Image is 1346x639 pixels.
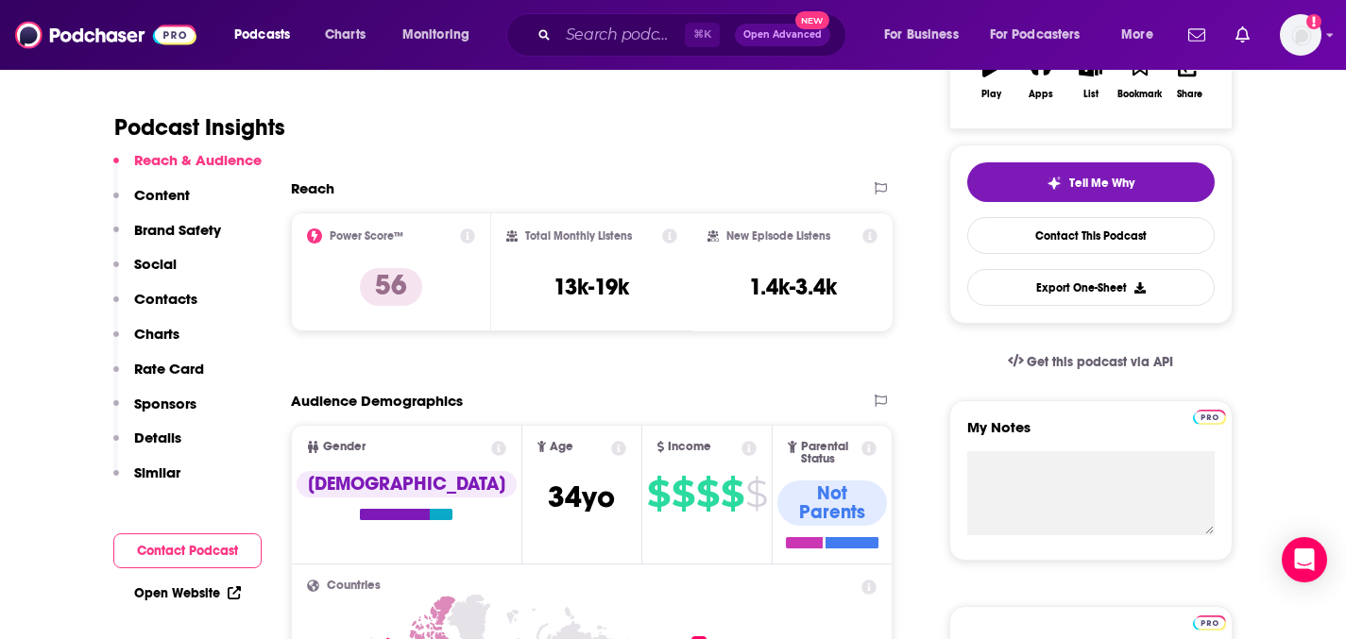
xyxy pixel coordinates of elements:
button: Reach & Audience [113,151,262,186]
a: Open Website [134,585,241,601]
img: User Profile [1280,14,1321,56]
img: Podchaser Pro [1193,410,1226,425]
span: Countries [327,580,381,592]
button: Bookmark [1116,43,1165,111]
img: Podchaser - Follow, Share and Rate Podcasts [15,17,196,53]
button: open menu [978,20,1108,50]
button: Share [1165,43,1214,111]
p: Rate Card [134,360,204,378]
span: Charts [325,22,366,48]
a: Show notifications dropdown [1181,19,1213,51]
a: Get this podcast via API [993,339,1189,385]
button: tell me why sparkleTell Me Why [967,162,1215,202]
button: open menu [871,20,982,50]
div: Play [981,89,1001,100]
span: More [1121,22,1153,48]
h2: Audience Demographics [291,392,463,410]
button: Show profile menu [1280,14,1321,56]
button: Content [113,186,190,221]
p: Social [134,255,177,273]
p: Sponsors [134,395,196,412]
button: Apps [1016,43,1065,111]
span: Monitoring [402,22,469,48]
p: Charts [134,325,179,343]
div: Not Parents [777,480,887,526]
span: $ [721,479,743,509]
span: Parental Status [801,441,859,465]
button: Charts [113,325,179,360]
span: $ [745,479,767,509]
span: Open Advanced [743,30,822,40]
span: Income [668,441,711,453]
div: List [1083,89,1099,100]
button: open menu [1108,20,1177,50]
span: For Podcasters [990,22,1081,48]
h2: New Episode Listens [726,229,830,243]
h2: Total Monthly Listens [525,229,632,243]
button: Play [967,43,1016,111]
a: Pro website [1193,407,1226,425]
button: Sponsors [113,395,196,429]
button: Social [113,255,177,290]
a: Contact This Podcast [967,217,1215,254]
h2: Reach [291,179,334,197]
p: Content [134,186,190,204]
button: open menu [389,20,494,50]
a: Show notifications dropdown [1228,19,1257,51]
div: Share [1177,89,1202,100]
a: Pro website [1193,613,1226,631]
button: Contacts [113,290,197,325]
span: ⌘ K [685,23,720,47]
span: New [795,11,829,29]
button: Export One-Sheet [967,269,1215,306]
h2: Power Score™ [330,229,403,243]
div: [DEMOGRAPHIC_DATA] [297,471,517,497]
p: Contacts [134,290,197,308]
div: Open Intercom Messenger [1282,537,1327,582]
button: Contact Podcast [113,533,262,568]
span: Podcasts [234,22,290,48]
div: Apps [1029,89,1053,100]
span: $ [672,479,694,509]
span: Tell Me Why [1069,176,1134,191]
span: Logged in as kindrieri [1280,14,1321,56]
span: Age [550,441,573,453]
p: Similar [134,463,180,481]
button: Open AdvancedNew [735,24,830,46]
p: Details [134,429,181,446]
div: Bookmark [1117,89,1162,100]
input: Search podcasts, credits, & more... [558,20,685,50]
span: Get this podcast via API [1027,354,1173,370]
p: Brand Safety [134,221,221,239]
button: Brand Safety [113,221,221,256]
p: Reach & Audience [134,151,262,169]
h1: Podcast Insights [114,113,285,142]
button: Similar [113,463,180,498]
svg: Add a profile image [1306,14,1321,29]
span: For Business [884,22,959,48]
span: $ [696,479,719,509]
button: Details [113,429,181,463]
img: tell me why sparkle [1047,176,1062,191]
p: 56 [360,268,422,306]
h3: 1.4k-3.4k [749,273,837,301]
img: Podchaser Pro [1193,615,1226,631]
span: Gender [323,441,366,453]
button: List [1065,43,1115,111]
div: Search podcasts, credits, & more... [524,13,864,57]
span: $ [647,479,670,509]
a: Charts [313,20,377,50]
button: open menu [221,20,315,50]
button: Rate Card [113,360,204,395]
label: My Notes [967,418,1215,451]
span: 34 yo [548,479,615,515]
h3: 13k-19k [554,273,629,301]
